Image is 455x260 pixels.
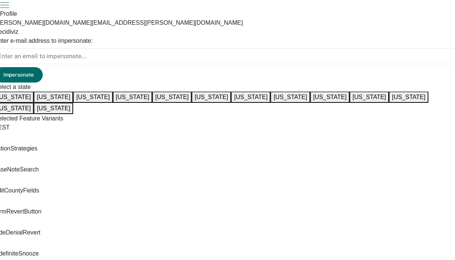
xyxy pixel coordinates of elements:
[34,103,73,114] button: [US_STATE]
[73,92,113,103] button: [US_STATE]
[389,92,428,103] button: [US_STATE]
[350,92,389,103] button: [US_STATE]
[231,92,270,103] button: [US_STATE]
[270,92,310,103] button: [US_STATE]
[34,92,73,103] button: [US_STATE]
[113,92,152,103] button: [US_STATE]
[310,92,350,103] button: [US_STATE]
[192,92,231,103] button: [US_STATE]
[152,92,192,103] button: [US_STATE]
